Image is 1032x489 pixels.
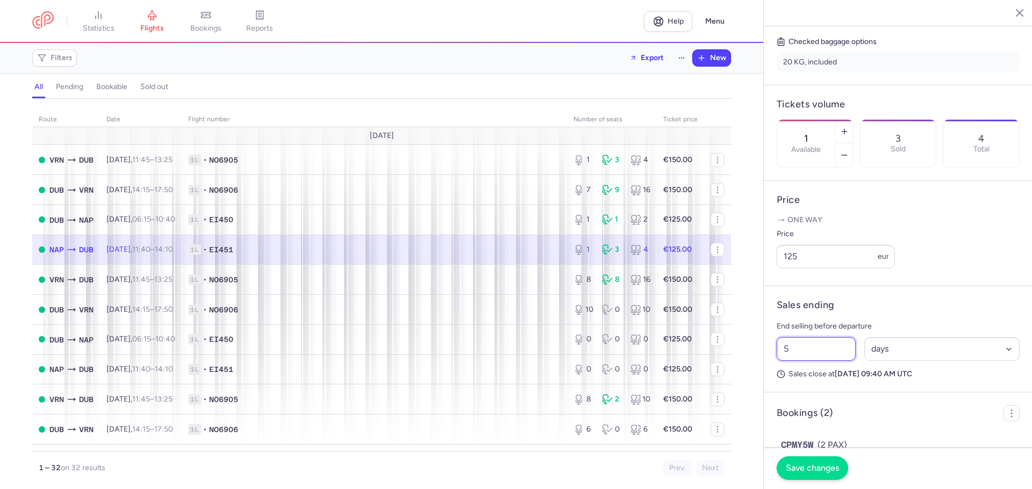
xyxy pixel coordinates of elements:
span: NAP [49,244,64,256]
button: Menu [699,11,731,32]
span: Help [668,17,684,25]
div: 1 [602,214,622,225]
time: 14:10 [155,364,173,374]
p: Total [973,145,990,154]
a: bookings [179,10,233,33]
div: 16 [630,185,650,195]
button: Prev. [663,460,692,476]
span: NO6905 [209,274,238,285]
time: 13:25 [154,155,173,164]
span: – [132,425,173,434]
time: 13:25 [154,275,173,284]
span: DUB [79,244,94,256]
span: • [203,304,207,315]
div: 3 [602,244,622,255]
div: 6 [574,424,593,435]
time: 11:45 [132,395,150,404]
strong: €125.00 [663,334,692,344]
span: DUB [79,154,94,166]
p: End selling before departure [777,320,1020,333]
span: 1L [188,244,201,255]
span: VRN [79,184,94,196]
time: 11:40 [132,245,150,254]
div: 1 [574,244,593,255]
strong: €125.00 [663,245,692,254]
span: flights [140,24,164,33]
button: Export [622,49,671,67]
span: statistics [83,24,114,33]
time: 17:50 [154,425,173,434]
div: 2 [630,214,650,225]
p: Sales close at [777,369,1020,379]
span: DUB [49,184,64,196]
span: NO6905 [209,155,238,165]
button: Next [696,460,725,476]
div: 0 [630,334,650,345]
p: 4 [978,133,984,144]
span: 1L [188,274,201,285]
h5: Checked baggage options [777,35,1020,48]
span: [DATE], [106,305,173,314]
span: DUB [49,304,64,316]
span: • [203,424,207,435]
span: NO6906 [209,185,238,195]
th: Ticket price [657,112,704,128]
time: 17:50 [154,305,173,314]
span: VRN [79,424,94,435]
span: • [203,244,207,255]
input: --- [777,245,895,268]
time: 10:40 [155,334,175,344]
span: NAP [79,214,94,226]
button: Filters [33,50,76,66]
span: [DATE], [106,364,173,374]
h4: sold out [140,82,168,92]
span: • [203,364,207,375]
span: EI451 [209,364,233,375]
div: 8 [602,274,622,285]
time: 11:40 [132,364,150,374]
span: bookings [190,24,221,33]
span: 1L [188,424,201,435]
div: 1 [574,155,593,165]
label: Available [791,145,821,154]
span: • [203,334,207,345]
label: Price [777,228,895,240]
div: 0 [602,304,622,315]
span: DUB [49,334,64,346]
h4: Sales ending [777,299,834,311]
span: VRN [49,154,64,166]
th: route [32,112,100,128]
span: – [132,334,175,344]
div: 4 [630,244,650,255]
span: – [132,215,175,224]
strong: [DATE] 09:40 AM UTC [835,369,912,378]
span: NAP [79,334,94,346]
div: 3 [602,155,622,165]
span: EI450 [209,334,233,345]
strong: 1 – 32 [39,463,61,472]
span: – [132,155,173,164]
span: Save changes [786,463,839,473]
time: 06:15 [132,334,151,344]
time: 14:15 [132,185,150,194]
span: – [132,185,173,194]
div: 6 [630,424,650,435]
span: 1L [188,155,201,165]
span: • [203,155,207,165]
span: 1L [188,364,201,375]
span: NO6905 [209,394,238,405]
span: [DATE], [106,215,175,224]
time: 10:40 [155,215,175,224]
h4: Price [777,194,1020,206]
strong: €150.00 [663,305,692,314]
span: [DATE], [106,275,173,284]
span: DUB [79,393,94,405]
h4: pending [56,82,83,92]
span: 1L [188,394,201,405]
span: DUB [49,424,64,435]
span: [DATE], [106,425,173,434]
button: CPMY5W(2 PAX)€250.00[DATE][PERSON_NAME], [PERSON_NAME] [781,439,1015,463]
div: 0 [602,364,622,375]
span: New [710,54,726,62]
span: [DATE], [106,334,175,344]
